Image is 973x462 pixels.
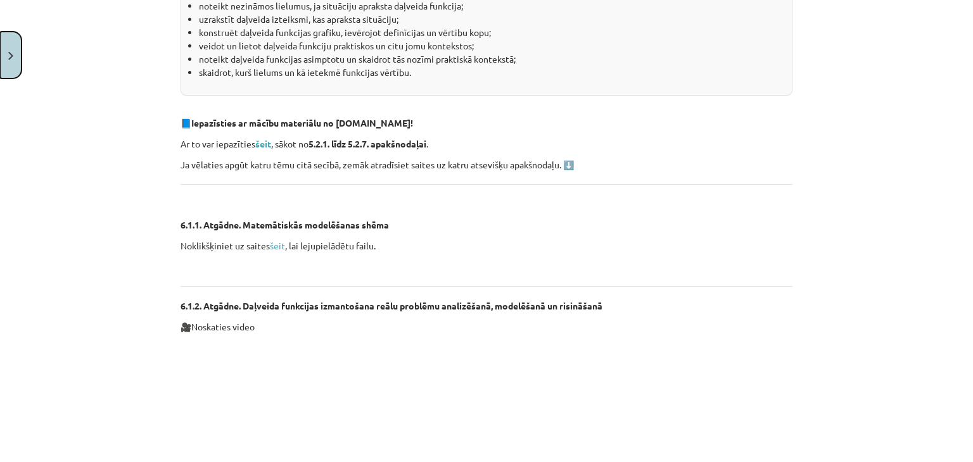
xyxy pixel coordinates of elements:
[199,66,782,79] li: skaidrot, kurš lielums un kā ietekmē funkcijas vērtību.
[191,117,413,128] strong: Iepazīsties ar mācību materiālu no [DOMAIN_NAME]!
[181,158,792,172] p: Ja vēlaties apgūt katru tēmu citā secībā, zemāk atradīsiet saites uz katru atsevišķu apakšnodaļu. ⬇️
[181,239,792,253] section: Saturs
[199,53,782,66] li: noteikt daļveida funkcijas asimptotu un skaidrot tās nozīmi praktiskā kontekstā;
[181,320,792,334] p: 🎥 Noskaties video
[270,240,285,251] a: šeit
[255,138,271,149] a: šeit
[8,52,13,60] img: icon-close-lesson-0947bae3869378f0d4975bcd49f059093ad1ed9edebbc8119c70593378902aed.svg
[181,239,792,253] p: Noklikšķiniet uz saites , lai lejupielādētu failu.
[181,300,602,311] strong: 6.1.2. Atgādne. Daļveida funkcijas izmantošana reālu problēmu analizēšanā, modelēšanā un risināšanā
[308,138,426,149] strong: 5.2.1. līdz 5.2.7. apakšnodaļai
[199,26,782,39] li: konstruēt daļveida funkcijas grafiku, ievērojot definīcijas un vērtību kopu;
[181,116,792,130] p: 📘
[199,39,782,53] li: veidot un lietot daļveida funkciju praktiskos un citu jomu kontekstos;
[181,219,389,230] strong: 6.1.1. Atgādne. Matemātiskās modelēšanas shēma
[181,137,792,151] p: Ar to var iepazīties , sākot no .
[199,13,782,26] li: uzrakstīt daļveida izteiksmi, kas apraksta situāciju;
